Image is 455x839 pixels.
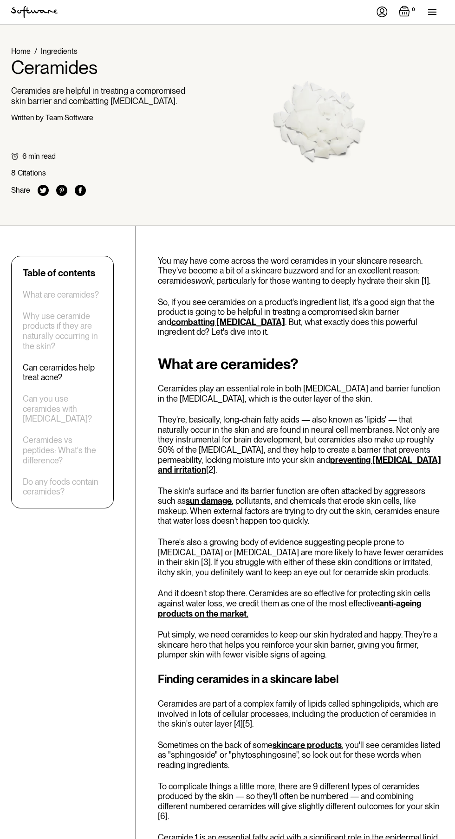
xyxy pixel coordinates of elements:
[158,630,444,660] p: Put simply, we need ceramides to keep our skin hydrated and happy. They're a skincare hero that h...
[56,185,67,196] img: pinterest icon
[18,169,46,177] div: Citations
[11,6,58,18] a: home
[23,311,102,351] a: Why use ceramide products if they are naturally occurring in the skin?
[11,6,58,18] img: Software Logo
[23,394,102,424] a: Can you use ceramides with [MEDICAL_DATA]?
[11,56,187,78] h1: Ceramides
[158,699,444,729] p: Ceramides are part of a complex family of lipids called sphingolipids, which are involved in lots...
[22,152,26,161] div: 6
[158,455,441,475] a: preventing [MEDICAL_DATA] and irritation
[158,486,444,526] p: The skin's surface and its barrier function are often attacked by aggressors such as , pollutants...
[158,256,444,286] p: You may have come across the word ceramides in your skincare research. They've become a bit of a ...
[158,384,444,403] p: Ceramides play an essential role in both [MEDICAL_DATA] and barrier function in the [MEDICAL_DATA...
[23,267,95,279] div: Table of contents
[158,740,444,770] p: Sometimes on the back of some , you'll see ceramides listed as "sphingoside" or "phytosphingosine...
[11,186,30,195] div: Share
[273,740,342,750] a: skincare products
[158,356,444,372] h2: What are ceramides?
[23,290,99,300] a: What are ceramides?
[158,297,444,337] p: So, if you see ceramides on a product's ingredient list, it's a good sign that the product is goi...
[23,363,102,383] a: Can ceramides help treat acne?
[28,152,56,161] div: min read
[171,317,285,327] a: combatting [MEDICAL_DATA]
[410,6,417,14] div: 0
[158,671,444,688] h3: Finding ceramides in a skincare label
[41,47,78,56] a: Ingredients
[158,598,421,618] a: anti-ageing products on the market.
[45,113,93,122] div: Team Software
[195,276,213,286] em: work
[23,435,102,465] a: Ceramides vs peptides: What's the difference?
[11,47,31,56] a: Home
[11,86,187,106] p: Ceramides are helpful in treating a compromised skin barrier and combatting [MEDICAL_DATA].
[38,185,49,196] img: twitter icon
[158,415,444,475] p: They're, basically, long-chain fatty acids — also known as 'lipids' — that naturally occur in the...
[34,47,37,56] div: /
[158,537,444,577] p: There's also a growing body of evidence suggesting people prone to [MEDICAL_DATA] or [MEDICAL_DAT...
[399,6,417,19] a: Open empty cart
[23,477,102,497] a: Do any foods contain ceramides?
[158,588,444,618] p: And it doesn't stop there. Ceramides are so effective for protecting skin cells against water los...
[75,185,86,196] img: facebook icon
[11,169,16,177] div: 8
[11,113,44,122] div: Written by
[186,496,232,506] a: sun damage
[158,781,444,821] p: To complicate things a little more, there are 9 different types of ceramides produced by the skin...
